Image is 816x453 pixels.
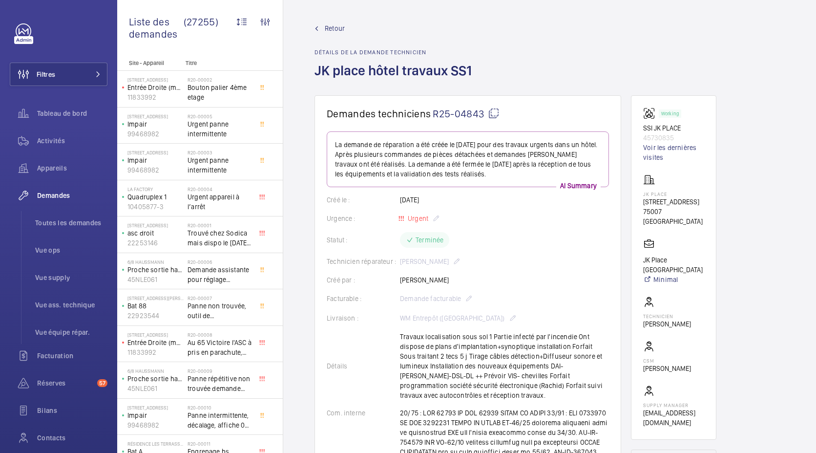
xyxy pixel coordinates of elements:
p: 10405877-3 [127,202,184,212]
p: [EMAIL_ADDRESS][DOMAIN_NAME] [643,408,704,428]
img: fire_alarm.svg [643,108,659,119]
p: [STREET_ADDRESS] [127,77,184,83]
p: [STREET_ADDRESS] [127,332,184,338]
span: Vue ops [35,245,107,255]
span: Panne répétitive non trouvée demande assistance expert technique [188,374,252,393]
p: Impair [127,155,184,165]
span: Facturation [37,351,107,361]
p: [STREET_ADDRESS] [127,222,184,228]
p: AI Summary [556,181,601,191]
span: Toutes les demandes [35,218,107,228]
h2: R20-00001 [188,222,252,228]
p: Technicien [643,313,691,319]
a: Voir les dernières visites [643,143,704,162]
h2: R20-00004 [188,186,252,192]
h2: R20-00006 [188,259,252,265]
span: Demandes techniciens [327,108,431,120]
h2: R20-00002 [188,77,252,83]
p: 6/8 Haussmann [127,368,184,374]
p: Bat 88 [127,301,184,311]
h2: R20-00005 [188,113,252,119]
p: [PERSON_NAME] [643,319,691,329]
span: Urgent panne intermittente [188,155,252,175]
span: Bilans [37,406,107,415]
p: Quadruplex 1 [127,192,184,202]
span: Trouvé chez Sodica mais dispo le [DATE] [URL][DOMAIN_NAME] [188,228,252,248]
a: Minimal [643,275,704,284]
span: Au 65 Victoire l'ASC à pris en parachute, toutes les sécu coupé, il est au 3 ème, asc sans machin... [188,338,252,357]
span: 57 [97,379,107,387]
p: Impair [127,410,184,420]
span: Appareils [37,163,107,173]
p: [STREET_ADDRESS] [127,405,184,410]
span: Réserves [37,378,93,388]
h2: Détails de la demande technicien [314,49,478,56]
h2: R20-00007 [188,295,252,301]
p: 99468982 [127,420,184,430]
h1: JK place hôtel travaux SS1 [314,62,478,95]
p: 45730835 [643,133,704,143]
p: 6/8 Haussmann [127,259,184,265]
span: Vue supply [35,273,107,282]
p: asc droit [127,228,184,238]
p: [STREET_ADDRESS] [127,113,184,119]
p: Impair [127,119,184,129]
span: Contacts [37,433,107,443]
span: Vue équipe répar. [35,327,107,337]
span: Urgent appareil à l’arrêt [188,192,252,212]
p: 22253146 [127,238,184,248]
p: Proche sortie hall Pelletier [127,374,184,384]
span: R25-04843 [433,108,500,120]
p: 99468982 [127,129,184,139]
p: La demande de réparation a été créée le [DATE] pour des travaux urgents dans un hôtel. Après plus... [335,140,601,179]
p: La Factory [127,186,184,192]
p: 11833992 [127,347,184,357]
p: Entrée Droite (monte-charge) [127,338,184,347]
h2: R20-00011 [188,441,252,447]
p: [STREET_ADDRESS][PERSON_NAME] [127,295,184,301]
span: Panne intermittente, décalage, affiche 0 au palier alors que l'appareil se trouve au 1er étage, c... [188,410,252,430]
h2: R20-00009 [188,368,252,374]
p: Titre [186,60,250,66]
p: Proche sortie hall Pelletier [127,265,184,275]
p: [STREET_ADDRESS] [127,150,184,155]
button: Filtres [10,63,107,86]
span: Bouton palier 4ème etage [188,83,252,102]
p: CSM [643,358,691,364]
p: 45NLE061 [127,275,184,284]
h2: R20-00010 [188,405,252,410]
p: 11833992 [127,92,184,102]
p: Supply manager [643,402,704,408]
p: [STREET_ADDRESS] [643,197,704,207]
p: 22923544 [127,311,184,321]
span: Urgent panne intermittente [188,119,252,139]
span: Demandes [37,191,107,200]
p: [PERSON_NAME] [643,364,691,373]
p: Résidence les Terrasse - [STREET_ADDRESS] [127,441,184,447]
p: 45NLE061 [127,384,184,393]
p: Site - Appareil [117,60,182,66]
span: Tableau de bord [37,108,107,118]
span: Filtres [37,69,55,79]
p: Working [661,112,679,115]
span: Retour [325,23,345,33]
h2: R20-00008 [188,332,252,338]
span: Vue ass. technique [35,300,107,310]
h2: R20-00003 [188,150,252,155]
span: Demande assistante pour réglage d'opérateurs porte cabine double accès [188,265,252,284]
span: Liste des demandes [129,16,184,40]
p: SSI JK PLACE [643,123,704,133]
span: Panne non trouvée, outil de déverouillouge impératif pour le diagnostic [188,301,252,321]
p: 75007 [GEOGRAPHIC_DATA] [643,207,704,226]
p: JK PLACE [643,191,704,197]
p: JK Place [GEOGRAPHIC_DATA] [643,255,704,275]
span: Activités [37,136,107,146]
p: Entrée Droite (monte-charge) [127,83,184,92]
p: 99468982 [127,165,184,175]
